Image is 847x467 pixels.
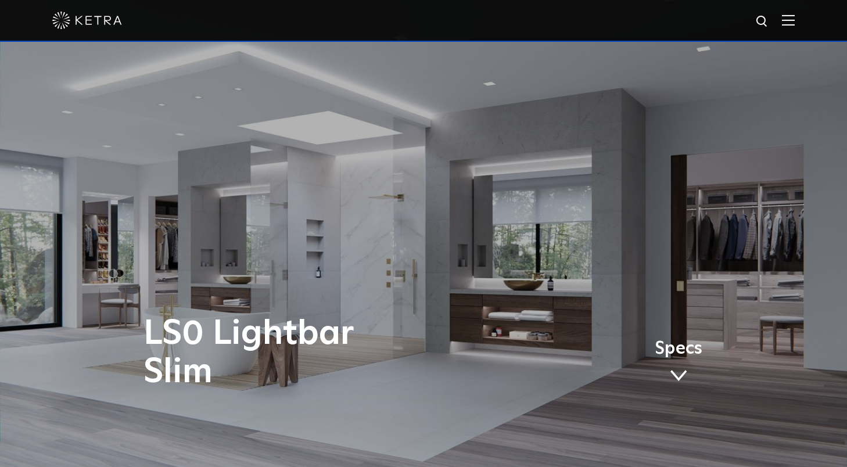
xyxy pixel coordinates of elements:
[755,15,770,29] img: search icon
[143,315,472,391] h1: LS0 Lightbar Slim
[782,15,795,26] img: Hamburger%20Nav.svg
[655,340,702,386] a: Specs
[655,340,702,357] span: Specs
[52,12,122,29] img: ketra-logo-2019-white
